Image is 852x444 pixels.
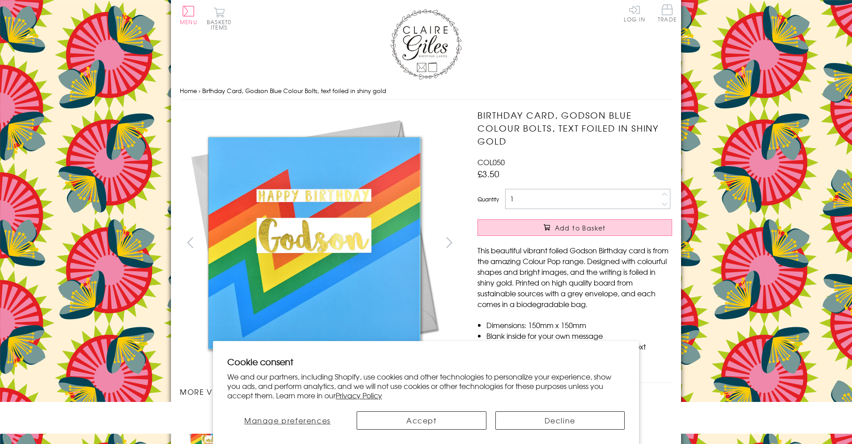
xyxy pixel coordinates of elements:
p: This beautiful vibrant foiled Godson Birthday card is from the amazing Colour Pop range. Designed... [477,245,672,309]
span: £3.50 [477,167,499,180]
img: Birthday Card, Godson Blue Colour Bolts, text foiled in shiny gold [180,109,448,377]
li: Dimensions: 150mm x 150mm [486,320,672,330]
span: Manage preferences [244,415,331,426]
a: Log In [624,4,645,22]
button: Menu [180,6,197,25]
a: Home [180,86,197,95]
span: Trade [658,4,677,22]
h3: More views [180,386,460,397]
nav: breadcrumbs [180,82,672,100]
span: COL050 [477,157,505,167]
li: Blank inside for your own message [486,330,672,341]
span: Menu [180,18,197,26]
h1: Birthday Card, Godson Blue Colour Bolts, text foiled in shiny gold [477,109,672,147]
h2: Cookie consent [227,355,625,368]
p: We and our partners, including Shopify, use cookies and other technologies to personalize your ex... [227,372,625,400]
img: Claire Giles Greetings Cards [390,9,462,80]
span: Birthday Card, Godson Blue Colour Bolts, text foiled in shiny gold [202,86,386,95]
a: Privacy Policy [336,390,382,401]
button: Accept [357,411,486,430]
span: Add to Basket [555,223,606,232]
button: Basket0 items [207,7,231,30]
span: 0 items [211,18,231,31]
span: › [199,86,200,95]
button: next [439,232,460,252]
img: Birthday Card, Godson Blue Colour Bolts, text foiled in shiny gold [460,109,728,377]
button: prev [180,232,200,252]
a: Trade [658,4,677,24]
label: Quantity [477,195,499,203]
button: Add to Basket [477,219,672,236]
button: Decline [495,411,625,430]
button: Manage preferences [227,411,348,430]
